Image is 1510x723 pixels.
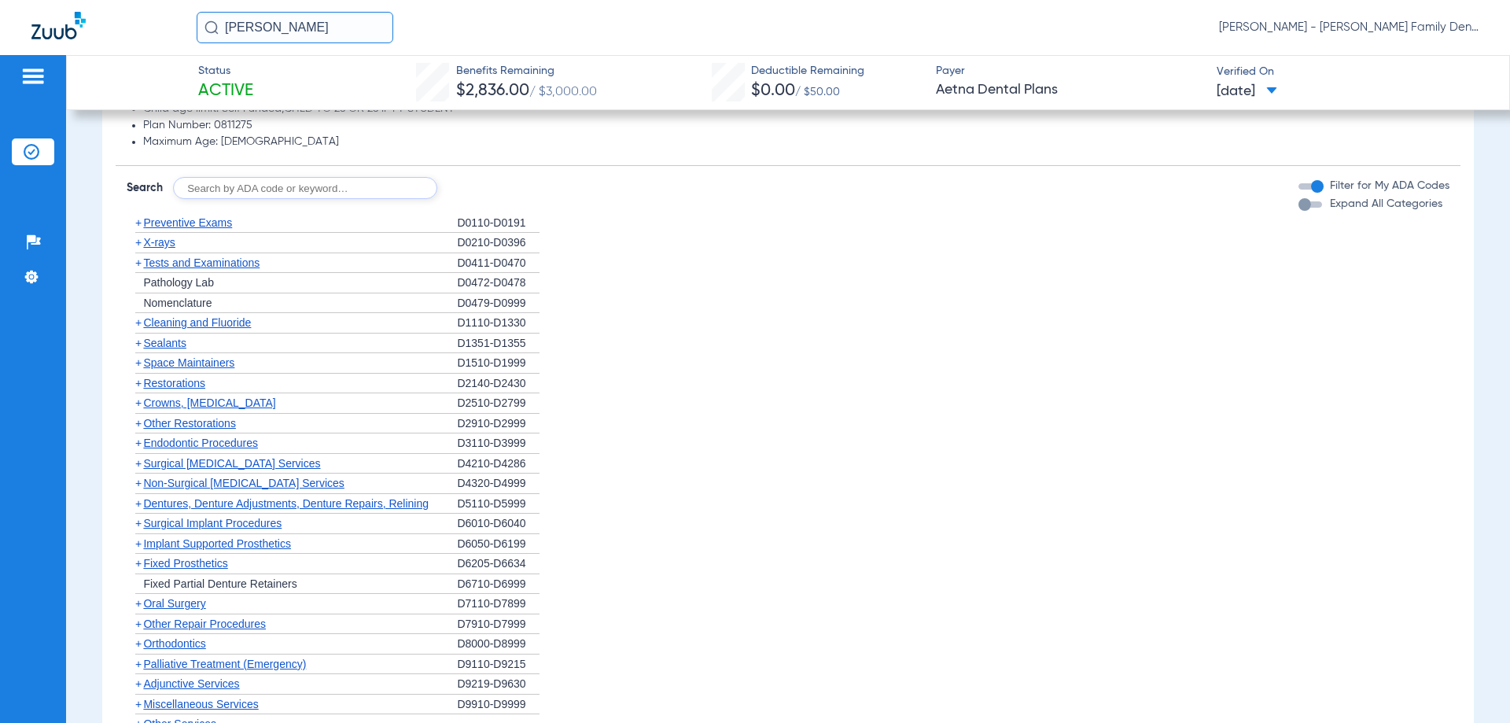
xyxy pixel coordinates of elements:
[135,517,142,529] span: +
[173,177,437,199] input: Search by ADA code or keyword…
[143,236,175,249] span: X-rays
[457,614,540,635] div: D7910-D7999
[457,494,540,515] div: D5110-D5999
[457,213,540,234] div: D0110-D0191
[135,557,142,570] span: +
[143,517,282,529] span: Surgical Implant Procedures
[457,273,540,293] div: D0472-D0478
[135,677,142,690] span: +
[143,297,212,309] span: Nomenclature
[1327,178,1449,194] label: Filter for My ADA Codes
[143,316,251,329] span: Cleaning and Fluoride
[135,216,142,229] span: +
[457,594,540,614] div: D7110-D7899
[529,86,597,98] span: / $3,000.00
[20,67,46,86] img: hamburger-icon
[143,477,344,489] span: Non-Surgical [MEDICAL_DATA] Services
[1217,82,1277,101] span: [DATE]
[457,534,540,555] div: D6050-D6199
[143,337,186,349] span: Sealants
[457,433,540,454] div: D3110-D3999
[135,256,142,269] span: +
[457,514,540,534] div: D6010-D6040
[143,135,1449,149] li: Maximum Age: [DEMOGRAPHIC_DATA]
[135,356,142,369] span: +
[198,80,253,102] span: Active
[143,597,205,610] span: Oral Surgery
[204,20,219,35] img: Search Icon
[135,698,142,710] span: +
[457,674,540,695] div: D9219-D9630
[1330,198,1442,209] span: Expand All Categories
[143,577,296,590] span: Fixed Partial Denture Retainers
[143,457,320,470] span: Surgical [MEDICAL_DATA] Services
[751,63,864,79] span: Deductible Remaining
[143,256,260,269] span: Tests and Examinations
[135,537,142,550] span: +
[135,658,142,670] span: +
[135,397,142,409] span: +
[135,457,142,470] span: +
[457,233,540,253] div: D0210-D0396
[457,454,540,474] div: D4210-D4286
[143,216,232,229] span: Preventive Exams
[457,393,540,414] div: D2510-D2799
[135,236,142,249] span: +
[143,437,258,449] span: Endodontic Procedures
[135,497,142,510] span: +
[143,658,306,670] span: Palliative Treatment (Emergency)
[936,80,1203,100] span: Aetna Dental Plans
[457,474,540,494] div: D4320-D4999
[143,537,291,550] span: Implant Supported Prosthetics
[457,554,540,574] div: D6205-D6634
[143,417,236,430] span: Other Restorations
[456,83,529,99] span: $2,836.00
[457,695,540,715] div: D9910-D9999
[1217,64,1484,80] span: Verified On
[135,437,142,449] span: +
[135,417,142,430] span: +
[143,497,429,510] span: Dentures, Denture Adjustments, Denture Repairs, Relining
[457,414,540,434] div: D2910-D2999
[143,618,266,630] span: Other Repair Procedures
[457,313,540,334] div: D1110-D1330
[143,698,258,710] span: Miscellaneous Services
[457,253,540,274] div: D0411-D0470
[135,377,142,389] span: +
[751,83,795,99] span: $0.00
[135,337,142,349] span: +
[1219,20,1479,35] span: [PERSON_NAME] - [PERSON_NAME] Family Dentistry
[143,397,275,409] span: Crowns, [MEDICAL_DATA]
[456,63,597,79] span: Benefits Remaining
[143,377,205,389] span: Restorations
[143,276,214,289] span: Pathology Lab
[457,634,540,655] div: D8000-D8999
[143,637,205,650] span: Orthodontics
[143,119,1449,133] li: Plan Number: 0811275
[135,477,142,489] span: +
[1431,647,1510,723] iframe: Chat Widget
[143,557,227,570] span: Fixed Prosthetics
[135,618,142,630] span: +
[127,180,163,196] span: Search
[135,316,142,329] span: +
[457,334,540,354] div: D1351-D1355
[457,374,540,394] div: D2140-D2430
[457,655,540,675] div: D9110-D9215
[143,677,239,690] span: Adjunctive Services
[457,293,540,314] div: D0479-D0999
[135,637,142,650] span: +
[31,12,86,39] img: Zuub Logo
[143,356,234,369] span: Space Maintainers
[198,63,253,79] span: Status
[795,87,840,98] span: / $50.00
[135,597,142,610] span: +
[457,353,540,374] div: D1510-D1999
[457,574,540,595] div: D6710-D6999
[936,63,1203,79] span: Payer
[197,12,393,43] input: Search for patients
